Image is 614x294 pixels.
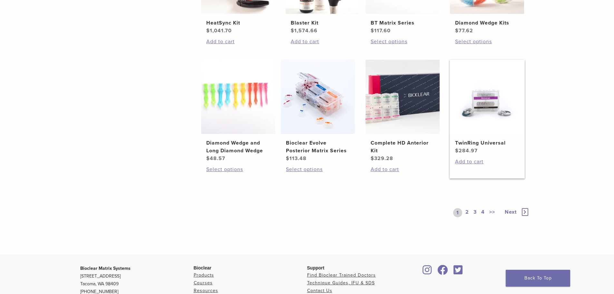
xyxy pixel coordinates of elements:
img: Diamond Wedge and Long Diamond Wedge [201,60,275,134]
a: Bioclear [452,269,465,275]
span: $ [371,155,374,162]
img: Complete HD Anterior Kit [365,60,440,134]
a: 3 [472,208,478,217]
a: Add to cart: “HeatSync Kit” [206,38,270,46]
a: >> [488,208,496,217]
a: Find Bioclear Trained Doctors [307,272,376,278]
a: Select options for “BT Matrix Series” [371,38,434,46]
span: Bioclear [194,265,211,270]
img: TwinRing Universal [450,60,524,134]
a: Select options for “Bioclear Evolve Posterior Matrix Series” [286,166,350,173]
span: Support [307,265,325,270]
a: Select options for “Diamond Wedge and Long Diamond Wedge” [206,166,270,173]
span: $ [455,147,459,154]
a: Bioclear Evolve Posterior Matrix SeriesBioclear Evolve Posterior Matrix Series $113.48 [280,60,356,162]
span: $ [291,27,294,34]
h2: Diamond Wedge and Long Diamond Wedge [206,139,270,155]
a: Technique Guides, IFU & SDS [307,280,375,286]
a: Add to cart: “Blaster Kit” [291,38,355,46]
bdi: 329.28 [371,155,393,162]
h2: TwinRing Universal [455,139,519,147]
span: $ [206,155,210,162]
h2: Complete HD Anterior Kit [371,139,434,155]
a: Back To Top [506,270,570,287]
a: Diamond Wedge and Long Diamond WedgeDiamond Wedge and Long Diamond Wedge $48.57 [201,60,276,162]
span: $ [206,27,210,34]
a: Contact Us [307,288,332,293]
a: Select options for “Diamond Wedge Kits” [455,38,519,46]
img: Bioclear Evolve Posterior Matrix Series [281,60,355,134]
bdi: 284.97 [455,147,478,154]
a: Add to cart: “Complete HD Anterior Kit” [371,166,434,173]
a: 2 [464,208,470,217]
a: Bioclear [421,269,434,275]
bdi: 117.60 [371,27,391,34]
bdi: 113.48 [286,155,307,162]
bdi: 77.62 [455,27,473,34]
h2: BT Matrix Series [371,19,434,27]
a: 4 [480,208,486,217]
a: TwinRing UniversalTwinRing Universal $284.97 [450,60,525,155]
a: Complete HD Anterior KitComplete HD Anterior Kit $329.28 [365,60,440,162]
bdi: 1,041.70 [206,27,232,34]
a: Add to cart: “TwinRing Universal” [455,158,519,166]
span: Next [505,209,517,215]
bdi: 1,574.66 [291,27,317,34]
h2: Diamond Wedge Kits [455,19,519,27]
span: $ [286,155,289,162]
span: $ [455,27,459,34]
a: Bioclear [435,269,450,275]
strong: Bioclear Matrix Systems [80,266,131,271]
h2: Blaster Kit [291,19,355,27]
a: Courses [194,280,213,286]
a: 1 [453,208,462,217]
span: $ [371,27,374,34]
a: Resources [194,288,218,293]
h2: Bioclear Evolve Posterior Matrix Series [286,139,350,155]
h2: HeatSync Kit [206,19,270,27]
a: Products [194,272,214,278]
bdi: 48.57 [206,155,225,162]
